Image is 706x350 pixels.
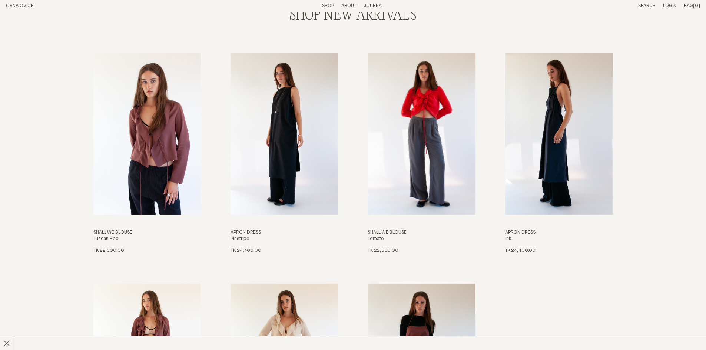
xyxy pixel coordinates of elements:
[368,236,475,242] h4: Tomato
[322,3,334,8] a: Shop
[231,236,338,242] h4: Pinstripe
[505,230,613,236] h3: Apron Dress
[368,248,398,254] p: Tk 22,500.00
[93,8,613,24] h2: SHOP NEW ARRIVALS
[684,3,693,8] span: Bag
[693,3,700,8] span: [0]
[6,3,34,8] a: Home
[93,248,124,254] p: Tk 22,500.00
[93,230,201,236] h3: Shall We Blouse
[231,248,261,254] p: Tk 24,400.00
[364,3,384,8] a: Journal
[93,53,201,214] img: Shall We Blouse
[638,3,656,8] a: Search
[663,3,676,8] a: Login
[505,248,536,254] p: Tk 24,400.00
[368,53,475,254] a: Shall We Blouse
[505,53,613,254] a: Apron Dress
[368,53,475,214] img: Shall We Blouse
[231,230,338,236] h3: Apron Dress
[341,3,357,9] summary: About
[93,236,201,242] h4: Tuscan Red
[368,230,475,236] h3: Shall We Blouse
[505,236,613,242] h4: Ink
[93,53,201,254] a: Shall We Blouse
[231,53,338,254] a: Apron Dress
[505,53,613,214] img: Apron Dress
[231,53,338,214] img: Apron Dress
